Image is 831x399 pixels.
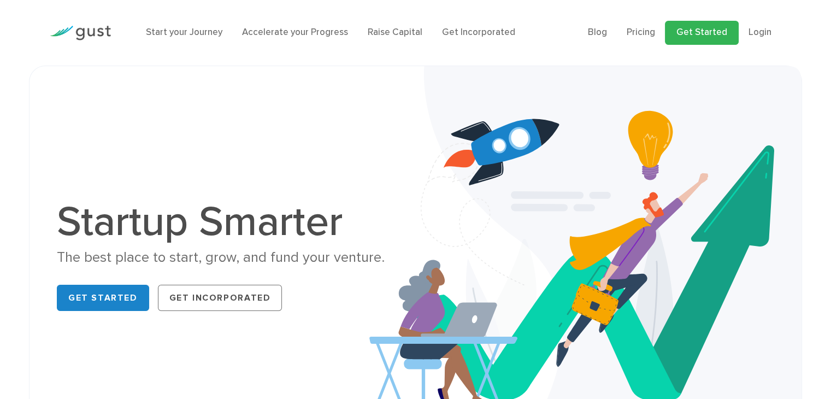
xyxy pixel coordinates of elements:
[242,27,348,38] a: Accelerate your Progress
[50,26,111,40] img: Gust Logo
[57,248,407,267] div: The best place to start, grow, and fund your venture.
[588,27,607,38] a: Blog
[442,27,515,38] a: Get Incorporated
[627,27,655,38] a: Pricing
[57,201,407,243] h1: Startup Smarter
[158,285,282,311] a: Get Incorporated
[749,27,771,38] a: Login
[57,285,149,311] a: Get Started
[368,27,422,38] a: Raise Capital
[665,21,739,45] a: Get Started
[146,27,222,38] a: Start your Journey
